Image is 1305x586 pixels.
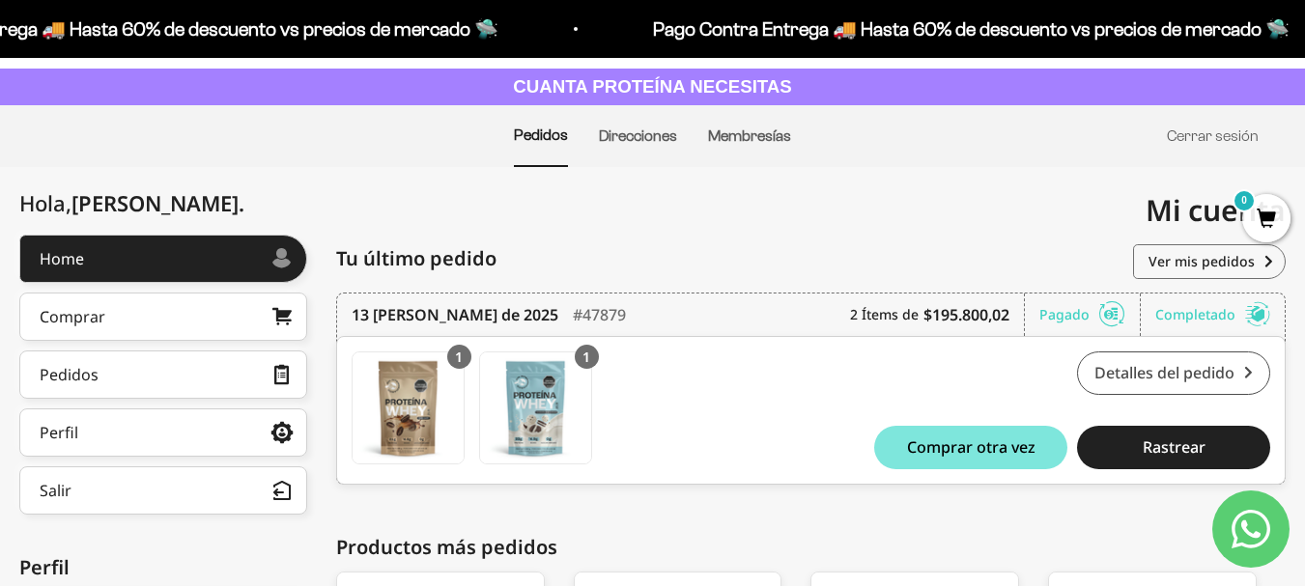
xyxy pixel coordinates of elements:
div: Perfil [40,425,78,440]
a: Proteína Whey - Cookies & Cream - Cookies & Cream / 2 libras (910g) [479,351,592,464]
a: Pedidos [514,126,568,143]
p: Pago Contra Entrega 🚚 Hasta 60% de descuento vs precios de mercado 🛸 [645,14,1282,44]
a: Pedidos [19,350,307,399]
strong: CUANTA PROTEÍNA NECESITAS [513,76,792,97]
a: Comprar [19,293,307,341]
a: Proteína Whey -Café - Café / 2 libras (910g) [352,351,465,464]
span: Comprar otra vez [907,439,1035,455]
div: 1 [575,345,599,369]
div: 1 [447,345,471,369]
a: Detalles del pedido [1077,351,1270,395]
button: Comprar otra vez [874,426,1067,469]
a: Ver mis pedidos [1133,244,1286,279]
a: Home [19,235,307,283]
div: Pagado [1039,293,1141,336]
div: Comprar [40,309,105,324]
b: $195.800,02 [923,303,1009,326]
div: Pedidos [40,367,99,382]
div: Hola, [19,191,244,215]
div: Home [40,251,84,266]
div: #47879 [573,293,626,336]
a: 0 [1242,209,1291,231]
img: Translation missing: es.Proteína Whey - Cookies & Cream - Cookies & Cream / 2 libras (910g) [480,352,591,463]
a: Membresías [708,127,791,144]
a: Direcciones [599,127,677,144]
time: 13 [PERSON_NAME] de 2025 [352,303,558,326]
span: Rastrear [1143,439,1206,455]
div: Perfil [19,553,307,582]
div: 2 Ítems de [850,293,1025,336]
a: Cerrar sesión [1167,127,1259,144]
a: Perfil [19,408,307,457]
button: Rastrear [1077,426,1270,469]
mark: 0 [1233,189,1256,212]
span: Tu último pedido [336,244,496,273]
button: Salir [19,466,307,515]
img: Translation missing: es.Proteína Whey -Café - Café / 2 libras (910g) [353,352,464,463]
span: Mi cuenta [1146,190,1286,230]
span: . [239,188,244,217]
span: [PERSON_NAME] [71,188,244,217]
div: Productos más pedidos [336,533,1286,562]
div: Salir [40,483,71,498]
div: Completado [1155,293,1270,336]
